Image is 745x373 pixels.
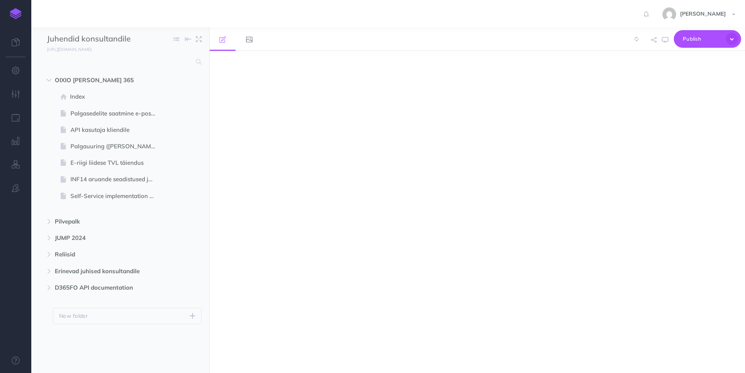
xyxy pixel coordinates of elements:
button: Publish [674,30,741,48]
span: Index [70,92,162,101]
img: 31ca6b76c58a41dfc3662d81e4fc32f0.jpg [662,7,676,21]
p: New folder [59,312,88,320]
span: Pilvepalk [55,217,153,226]
span: Publish [683,33,722,45]
a: [URL][DOMAIN_NAME] [31,45,99,53]
span: D365FO API documentation [55,283,153,292]
span: OIXIO [PERSON_NAME] 365 [55,76,153,85]
span: Reliisid [55,250,153,259]
span: Palgasedelite saatmine e-posti aadressile [70,109,162,118]
span: Self-Service implementation FO365 [70,191,162,201]
span: E-riigi liidese TVL täiendus [70,158,162,168]
span: Erinevad juhised konsultandile [55,267,153,276]
span: Palgauuring ([PERSON_NAME]) [70,142,162,151]
span: JUMP 2024 [55,233,153,243]
input: Documentation Name [47,33,139,45]
span: API kasutaja kliendile [70,125,162,135]
img: logo-mark.svg [10,8,22,19]
button: New folder [53,308,202,324]
span: INF14 aruande seadistused ja koostamine [70,175,162,184]
span: [PERSON_NAME] [676,10,730,17]
input: Search [47,55,191,69]
small: [URL][DOMAIN_NAME] [47,47,92,52]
